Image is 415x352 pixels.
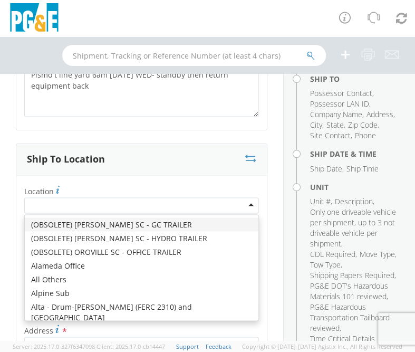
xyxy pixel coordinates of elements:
span: Unit # [310,196,331,206]
li: , [310,270,396,281]
li: , [310,302,404,334]
li: , [310,109,364,120]
li: , [326,120,345,130]
span: State [326,120,344,130]
div: Alameda Office [25,259,258,272]
span: Move Type [360,249,395,259]
span: Site Contact [310,130,351,140]
span: Company Name [310,109,362,119]
div: Alpine Sub [25,286,258,300]
li: , [310,120,324,130]
div: (OBSOLETE) [PERSON_NAME] SC - GC TRAILER [25,217,258,231]
span: CDL Required [310,249,355,259]
div: (OBSOLETE) [PERSON_NAME] SC - HYDRO TRAILER [25,231,258,245]
li: , [310,207,404,249]
span: Description [335,196,373,206]
div: All Others [25,272,258,286]
span: Address [24,325,53,335]
span: Ship Time [346,164,379,174]
li: , [310,164,344,174]
a: Feedback [206,343,231,350]
li: , [335,196,374,207]
span: Location [24,186,54,196]
li: , [310,130,352,141]
span: Tow Type [310,260,341,270]
span: Copyright © [DATE]-[DATE] Agistix Inc., All Rights Reserved [242,343,402,351]
h4: Ship Date & Time [310,150,407,158]
span: Server: 2025.17.0-327f6347098 [13,343,95,350]
h3: Ship To Location [27,154,105,165]
span: Possessor Contact [310,88,372,98]
div: (OBSOLETE) OROVILLE SC - OFFICE TRAILER [25,245,258,259]
span: Client: 2025.17.0-cb14447 [96,343,165,350]
span: Address [366,109,393,119]
a: Support [176,343,199,350]
li: , [366,109,395,120]
input: Shipment, Tracking or Reference Number (at least 4 chars) [62,45,326,66]
span: Zip Code [348,120,378,130]
span: PG&E DOT's Hazardous Materials 101 reviewed [310,281,388,301]
span: Ship Date [310,164,342,174]
span: Shipping Papers Required [310,270,394,280]
li: , [310,196,332,207]
span: PG&E Hazardous Transportation Tailboard reviewed [310,302,390,333]
li: , [310,281,404,302]
li: , [310,260,342,270]
h4: Unit [310,183,407,191]
span: Time Critical Details [310,334,375,344]
li: , [310,88,374,99]
div: Alta - Drum-[PERSON_NAME] (FERC 2310) and [GEOGRAPHIC_DATA] [25,300,258,324]
li: , [310,99,371,109]
span: Possessor LAN ID [310,99,369,109]
span: Phone [355,130,376,140]
span: City [310,120,322,130]
h4: Ship To [310,75,407,83]
li: , [310,249,357,260]
li: , [360,249,397,260]
img: pge-logo-06675f144f4cfa6a6814.png [8,3,61,34]
li: , [348,120,379,130]
span: Only one driveable vehicle per shipment, up to 3 not driveable vehicle per shipment [310,207,396,249]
